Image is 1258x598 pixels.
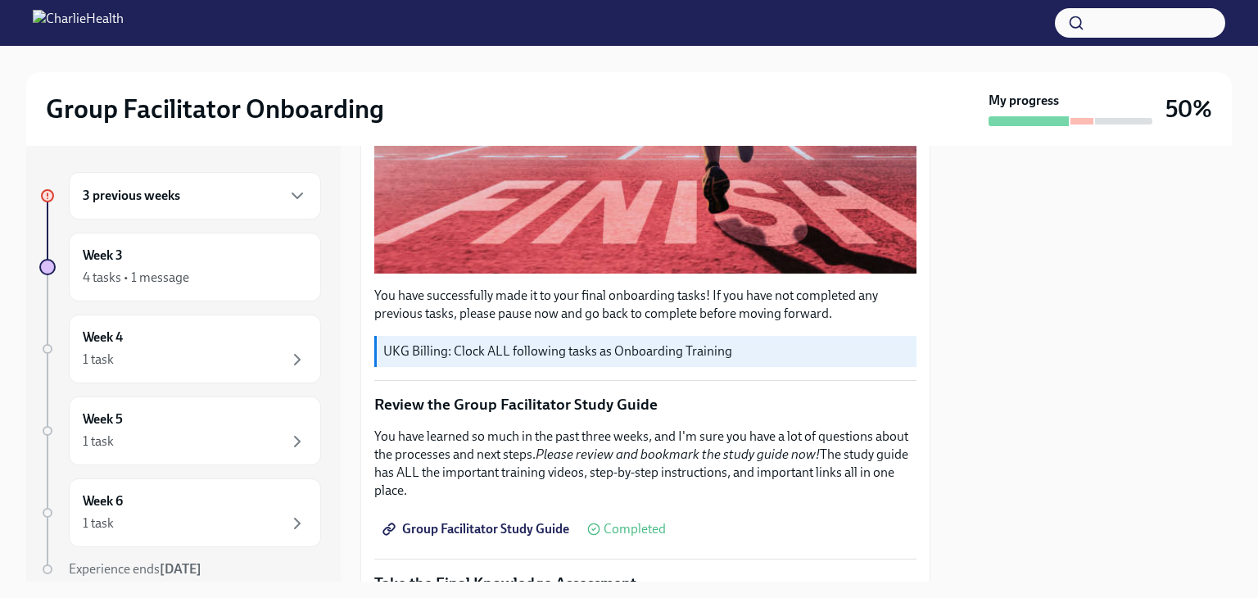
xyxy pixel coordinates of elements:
[46,93,384,125] h2: Group Facilitator Onboarding
[83,410,123,428] h6: Week 5
[39,478,321,547] a: Week 61 task
[604,523,666,536] span: Completed
[39,396,321,465] a: Week 51 task
[83,514,114,532] div: 1 task
[160,561,201,577] strong: [DATE]
[1165,94,1212,124] h3: 50%
[536,446,820,462] em: Please review and bookmark the study guide now!
[69,561,201,577] span: Experience ends
[83,269,189,287] div: 4 tasks • 1 message
[39,233,321,301] a: Week 34 tasks • 1 message
[83,433,114,451] div: 1 task
[39,315,321,383] a: Week 41 task
[989,92,1059,110] strong: My progress
[83,328,123,347] h6: Week 4
[374,513,581,546] a: Group Facilitator Study Guide
[374,394,916,415] p: Review the Group Facilitator Study Guide
[83,187,180,205] h6: 3 previous weeks
[374,573,916,594] p: Take the Final Knowledge Assessment
[374,428,916,500] p: You have learned so much in the past three weeks, and I'm sure you have a lot of questions about ...
[83,351,114,369] div: 1 task
[383,342,910,360] p: UKG Billing: Clock ALL following tasks as Onboarding Training
[83,247,123,265] h6: Week 3
[386,521,569,537] span: Group Facilitator Study Guide
[374,287,916,323] p: You have successfully made it to your final onboarding tasks! If you have not completed any previ...
[69,172,321,220] div: 3 previous weeks
[83,492,123,510] h6: Week 6
[33,10,124,36] img: CharlieHealth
